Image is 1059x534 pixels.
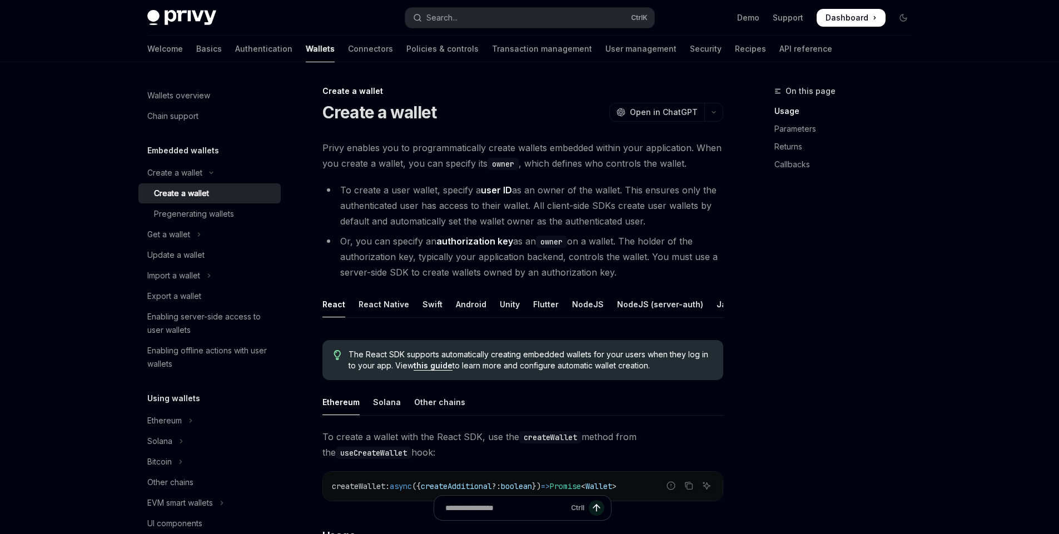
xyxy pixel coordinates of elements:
button: Toggle Solana section [138,431,281,451]
span: Wallet [585,481,612,491]
a: API reference [779,36,832,62]
div: React Native [359,291,409,317]
span: Promise [550,481,581,491]
a: Returns [774,138,921,156]
a: Support [773,12,803,23]
a: UI components [138,513,281,533]
a: Wallets overview [138,86,281,106]
button: Ask AI [699,478,714,493]
h5: Embedded wallets [147,144,219,157]
a: Demo [737,12,759,23]
code: useCreateWallet [336,447,411,459]
a: Connectors [348,36,393,62]
div: Unity [500,291,520,317]
span: }) [532,481,541,491]
a: Basics [196,36,222,62]
a: Chain support [138,106,281,126]
a: Create a wallet [138,183,281,203]
span: < [581,481,585,491]
a: Recipes [735,36,766,62]
a: Transaction management [492,36,592,62]
div: Other chains [414,389,465,415]
button: Report incorrect code [664,478,678,493]
div: Chain support [147,109,198,123]
div: Create a wallet [147,166,202,179]
h1: Create a wallet [322,102,437,122]
a: Policies & controls [406,36,479,62]
span: Privy enables you to programmatically create wallets embedded within your application. When you c... [322,140,723,171]
span: ?: [492,481,501,491]
h5: Using wallets [147,392,200,405]
div: Ethereum [322,389,360,415]
span: boolean [501,481,532,491]
span: The React SDK supports automatically creating embedded wallets for your users when they log in to... [349,349,712,371]
span: async [390,481,412,491]
a: Welcome [147,36,183,62]
div: Java [717,291,736,317]
a: Authentication [235,36,292,62]
div: Enabling offline actions with user wallets [147,344,274,371]
a: Other chains [138,472,281,492]
code: createWallet [519,431,581,443]
div: Other chains [147,476,193,489]
div: Bitcoin [147,455,172,468]
button: Open in ChatGPT [609,103,704,122]
a: Dashboard [817,9,886,27]
code: owner [488,158,519,170]
button: Toggle Ethereum section [138,411,281,431]
button: Toggle Import a wallet section [138,266,281,286]
button: Toggle Create a wallet section [138,163,281,183]
a: Wallets [306,36,335,62]
div: Search... [426,11,458,24]
div: Ethereum [147,414,182,427]
div: Update a wallet [147,248,205,262]
div: Android [456,291,486,317]
strong: authorization key [436,236,513,247]
button: Toggle Bitcoin section [138,452,281,472]
div: Export a wallet [147,290,201,303]
div: NodeJS [572,291,604,317]
a: User management [605,36,677,62]
a: Callbacks [774,156,921,173]
a: Enabling server-side access to user wallets [138,307,281,340]
span: createWallet [332,481,385,491]
span: On this page [785,84,836,98]
a: Export a wallet [138,286,281,306]
span: Open in ChatGPT [630,107,698,118]
span: ({ [412,481,421,491]
strong: user ID [481,184,512,196]
a: Parameters [774,120,921,138]
li: Or, you can specify an as an on a wallet. The holder of the authorization key, typically your app... [322,233,723,280]
button: Send message [589,500,604,516]
div: Create a wallet [154,187,209,200]
code: owner [536,236,567,248]
span: Ctrl K [631,13,648,22]
div: EVM smart wallets [147,496,213,510]
div: Import a wallet [147,269,200,282]
div: Wallets overview [147,89,210,102]
a: Usage [774,102,921,120]
span: createAdditional [421,481,492,491]
li: To create a user wallet, specify a as an owner of the wallet. This ensures only the authenticated... [322,182,723,229]
span: : [385,481,390,491]
button: Open search [405,8,654,28]
input: Ask a question... [445,496,566,520]
span: => [541,481,550,491]
div: Solana [147,435,172,448]
svg: Tip [334,350,341,360]
div: React [322,291,345,317]
div: Create a wallet [322,86,723,97]
img: dark logo [147,10,216,26]
button: Copy the contents from the code block [682,478,696,493]
button: Toggle EVM smart wallets section [138,493,281,513]
div: Flutter [533,291,559,317]
div: Get a wallet [147,228,190,241]
div: Pregenerating wallets [154,207,234,221]
span: > [612,481,616,491]
a: this guide [414,361,453,371]
button: Toggle Get a wallet section [138,224,281,244]
div: Enabling server-side access to user wallets [147,310,274,337]
div: NodeJS (server-auth) [617,291,703,317]
a: Update a wallet [138,245,281,265]
button: Toggle dark mode [894,9,912,27]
